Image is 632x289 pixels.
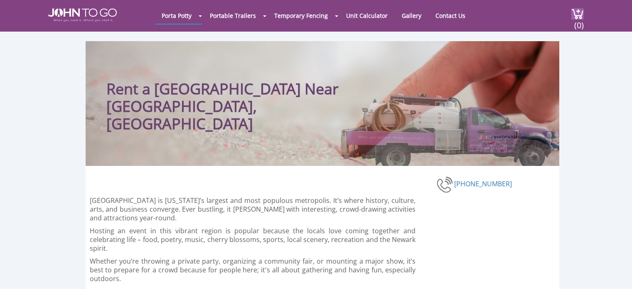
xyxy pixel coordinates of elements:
[106,58,374,133] h1: Rent a [GEOGRAPHIC_DATA] Near [GEOGRAPHIC_DATA], [GEOGRAPHIC_DATA]
[429,7,472,24] a: Contact Us
[90,196,416,222] p: [GEOGRAPHIC_DATA] is [US_STATE]’s largest and most populous metropolis. It’s where history, cultu...
[571,8,584,20] img: cart a
[331,89,555,166] img: Truck
[396,7,428,24] a: Gallery
[454,179,512,188] a: [PHONE_NUMBER]
[574,13,584,31] span: (0)
[204,7,262,24] a: Portable Trailers
[599,256,632,289] button: Live Chat
[48,8,117,22] img: JOHN to go
[437,175,454,194] img: phone-number
[155,7,198,24] a: Porta Potty
[340,7,394,24] a: Unit Calculator
[268,7,334,24] a: Temporary Fencing
[90,257,416,283] p: Whether you’re throwing a private party, organizing a community fair, or mounting a major show, i...
[90,227,416,253] p: Hosting an event in this vibrant region is popular because the locals love coming together and ce...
